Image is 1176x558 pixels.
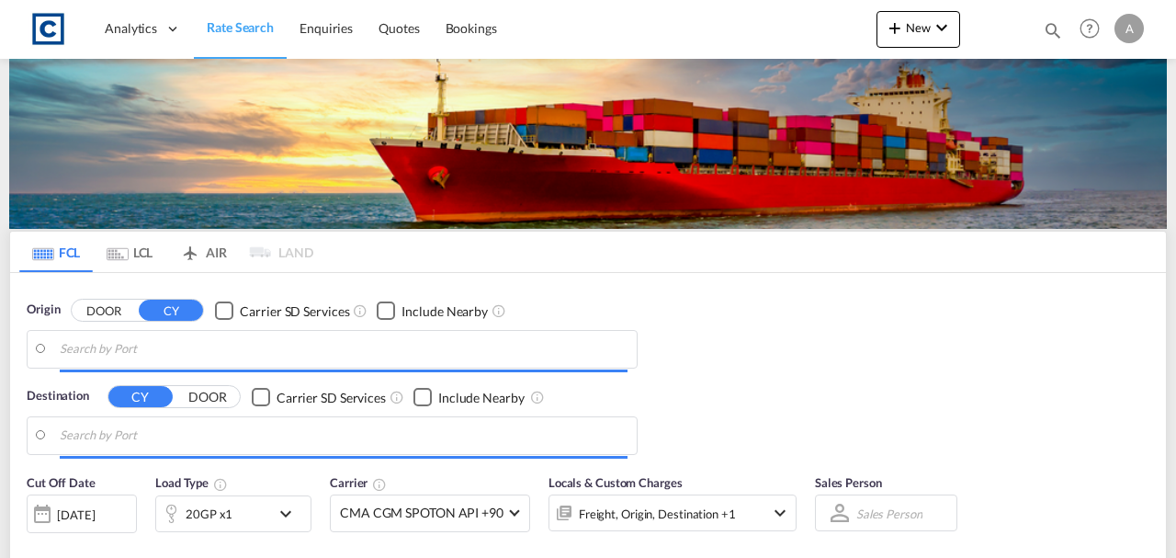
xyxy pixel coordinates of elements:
[240,302,349,321] div: Carrier SD Services
[931,17,953,39] md-icon: icon-chevron-down
[27,495,137,533] div: [DATE]
[179,242,201,256] md-icon: icon-airplane
[19,232,313,272] md-pagination-wrapper: Use the left and right arrow keys to navigate between tabs
[1114,14,1144,43] div: A
[401,302,488,321] div: Include Nearby
[9,59,1167,229] img: LCL+%26+FCL+BACKGROUND.png
[1074,13,1105,44] span: Help
[186,501,232,527] div: 20GP x1
[492,303,506,318] md-icon: Unchecked: Ignores neighbouring ports when fetching rates.Checked : Includes neighbouring ports w...
[60,336,628,363] input: Search by Port
[72,300,136,321] button: DOOR
[579,501,736,527] div: Freight Origin Destination Factory Stuffing
[548,495,797,531] div: Freight Origin Destination Factory Stuffingicon-chevron-down
[1043,20,1063,48] div: icon-magnify
[530,390,545,404] md-icon: Unchecked: Ignores neighbouring ports when fetching rates.Checked : Includes neighbouring ports w...
[27,475,96,490] span: Cut Off Date
[446,20,497,36] span: Bookings
[353,303,367,318] md-icon: Unchecked: Search for CY (Container Yard) services for all selected carriers.Checked : Search for...
[213,477,228,492] md-icon: icon-information-outline
[60,422,628,450] input: Search by Port
[277,389,386,407] div: Carrier SD Services
[139,300,203,321] button: CY
[155,475,228,490] span: Load Type
[438,389,525,407] div: Include Nearby
[390,390,404,404] md-icon: Unchecked: Search for CY (Container Yard) services for all selected carriers.Checked : Search for...
[330,475,387,490] span: Carrier
[105,19,157,38] span: Analytics
[215,301,349,320] md-checkbox: Checkbox No Ink
[166,232,240,272] md-tab-item: AIR
[57,507,95,523] div: [DATE]
[27,531,40,556] md-datepicker: Select
[548,475,683,490] span: Locals & Custom Charges
[28,8,69,50] img: 1fdb9190129311efbfaf67cbb4249bed.jpeg
[175,386,240,407] button: DOOR
[93,232,166,272] md-tab-item: LCL
[27,387,89,405] span: Destination
[815,475,882,490] span: Sales Person
[379,20,419,36] span: Quotes
[372,477,387,492] md-icon: The selected Trucker/Carrierwill be displayed in the rate results If the rates are from another f...
[252,387,386,406] md-checkbox: Checkbox No Ink
[27,301,60,319] span: Origin
[108,386,173,407] button: CY
[1043,20,1063,40] md-icon: icon-magnify
[207,19,274,35] span: Rate Search
[413,387,525,406] md-checkbox: Checkbox No Ink
[377,301,488,320] md-checkbox: Checkbox No Ink
[155,495,311,532] div: 20GP x1icon-chevron-down
[19,232,93,272] md-tab-item: FCL
[275,503,306,525] md-icon: icon-chevron-down
[340,504,503,522] span: CMA CGM SPOTON API +90
[884,17,906,39] md-icon: icon-plus 400-fg
[1074,13,1114,46] div: Help
[876,11,960,48] button: icon-plus 400-fgNewicon-chevron-down
[854,500,924,527] md-select: Sales Person
[769,502,791,524] md-icon: icon-chevron-down
[300,20,353,36] span: Enquiries
[884,20,953,35] span: New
